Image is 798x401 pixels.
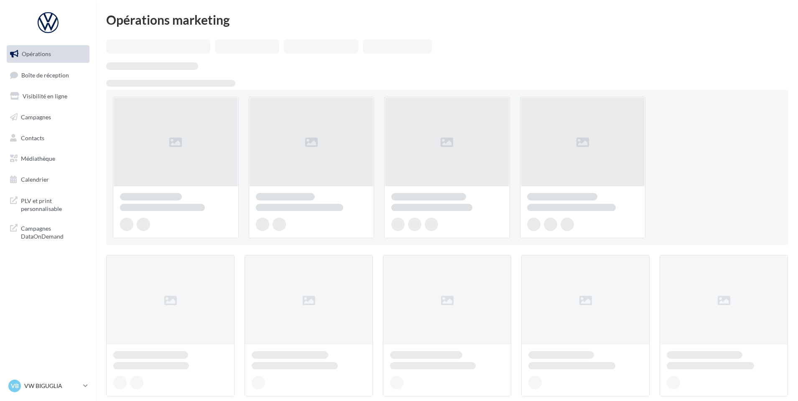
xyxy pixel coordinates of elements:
a: Contacts [5,129,91,147]
a: Campagnes [5,108,91,126]
span: Campagnes [21,113,51,121]
span: Opérations [22,50,51,57]
a: Calendrier [5,171,91,188]
span: PLV et print personnalisable [21,195,86,213]
span: Visibilité en ligne [23,93,67,100]
a: VB VW BIGUGLIA [7,378,89,394]
span: Contacts [21,134,44,141]
span: VB [11,382,19,390]
span: Calendrier [21,176,49,183]
a: PLV et print personnalisable [5,192,91,216]
p: VW BIGUGLIA [24,382,80,390]
span: Médiathèque [21,155,55,162]
span: Campagnes DataOnDemand [21,223,86,241]
a: Médiathèque [5,150,91,167]
span: Boîte de réception [21,71,69,78]
div: Opérations marketing [106,13,788,26]
a: Visibilité en ligne [5,87,91,105]
a: Boîte de réception [5,66,91,84]
a: Opérations [5,45,91,63]
a: Campagnes DataOnDemand [5,219,91,244]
